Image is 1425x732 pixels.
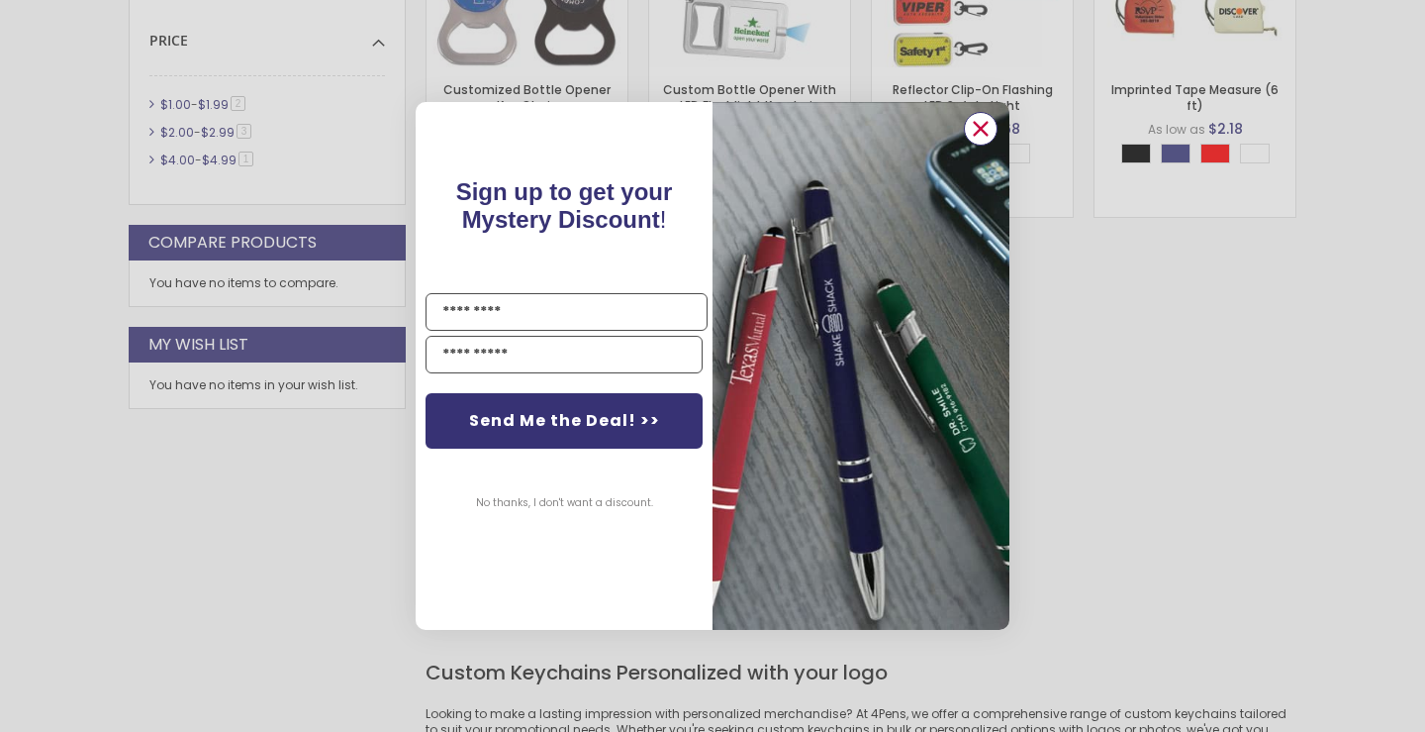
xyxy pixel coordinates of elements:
button: Close dialog [964,112,997,146]
button: Send Me the Deal! >> [426,393,703,449]
span: ! [456,178,673,233]
img: pop-up-image [712,102,1009,630]
button: No thanks, I don't want a discount. [466,478,663,528]
span: Sign up to get your Mystery Discount [456,178,673,233]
